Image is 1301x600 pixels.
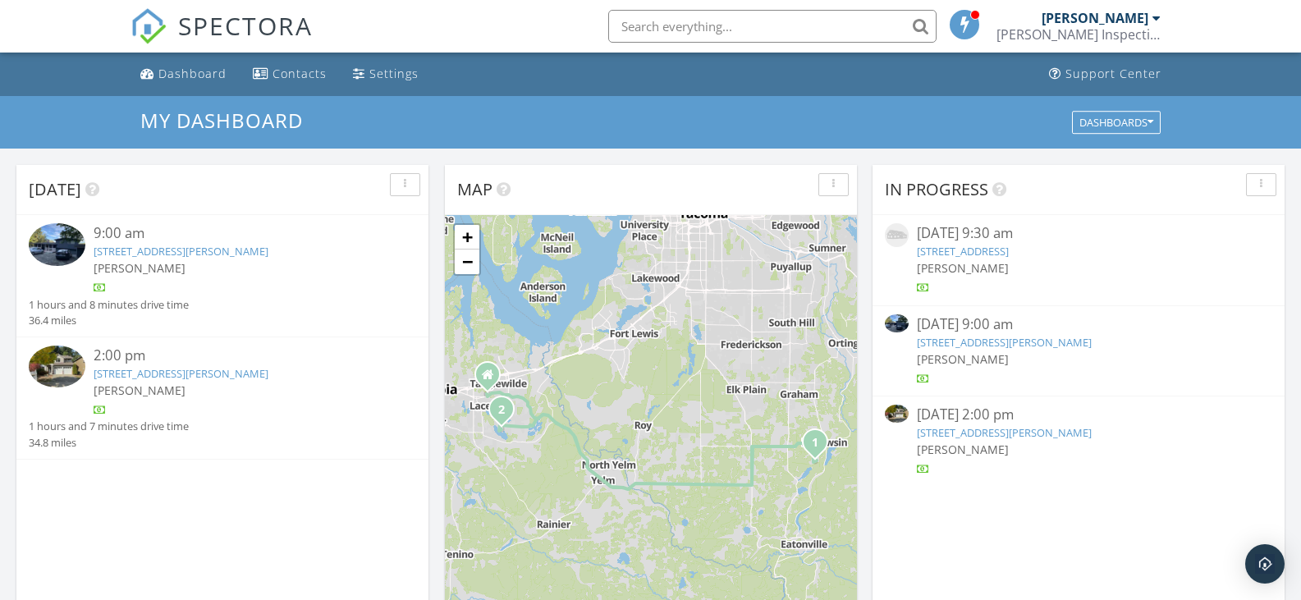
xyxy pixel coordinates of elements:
a: SPECTORA [131,22,313,57]
a: [STREET_ADDRESS][PERSON_NAME] [94,244,268,259]
a: [DATE] 9:30 am [STREET_ADDRESS] [PERSON_NAME] [885,223,1272,296]
div: 1 hours and 7 minutes drive time [29,419,189,434]
a: Settings [346,59,425,89]
div: 1 hours and 8 minutes drive time [29,297,189,313]
div: Settings [369,66,419,81]
a: Zoom in [455,225,479,250]
a: Zoom out [455,250,479,274]
img: 9560995%2Fcover_photos%2FawkBFQsG6Yq5ak6kKDfN%2Fsmall.jpg [29,346,85,387]
input: Search everything... [608,10,937,43]
span: In Progress [885,178,988,200]
a: [DATE] 2:00 pm [STREET_ADDRESS][PERSON_NAME] [PERSON_NAME] [885,405,1272,478]
img: 9560995%2Fcover_photos%2FawkBFQsG6Yq5ak6kKDfN%2Fsmall.jpg [885,405,909,423]
span: SPECTORA [178,8,313,43]
i: 2 [498,405,505,416]
a: 9:00 am [STREET_ADDRESS][PERSON_NAME] [PERSON_NAME] 1 hours and 8 minutes drive time 36.4 miles [29,223,416,328]
span: [PERSON_NAME] [917,351,1009,367]
div: PO BOX 8004, LACEY WA 98509 [488,374,497,384]
a: Dashboard [134,59,233,89]
a: [STREET_ADDRESS][PERSON_NAME] [94,366,268,381]
div: 7638 Brianna Ct SE, Olympia, WA 98513 [502,409,511,419]
span: [PERSON_NAME] [94,382,186,398]
div: 2:00 pm [94,346,384,366]
a: [STREET_ADDRESS][PERSON_NAME] [917,335,1092,350]
a: Support Center [1042,59,1168,89]
span: [DATE] [29,178,81,200]
span: [PERSON_NAME] [917,442,1009,457]
a: [STREET_ADDRESS] [917,244,1009,259]
div: Dashboards [1079,117,1153,128]
div: [DATE] 9:00 am [917,314,1239,335]
div: 13615 Twin Lakes Dr E, Graham, WA 98338 [815,442,825,451]
div: 9:00 am [94,223,384,244]
span: [PERSON_NAME] [917,260,1009,276]
img: 9569296%2Fcover_photos%2FPwrBRbYfTB9s6eBILQPD%2Fsmall.jpg [29,223,85,265]
div: Open Intercom Messenger [1245,544,1285,584]
button: Dashboards [1072,111,1161,134]
i: 1 [812,437,818,449]
div: 36.4 miles [29,313,189,328]
div: [DATE] 2:00 pm [917,405,1239,425]
img: house-placeholder-square-ca63347ab8c70e15b013bc22427d3df0f7f082c62ce06d78aee8ec4e70df452f.jpg [885,223,909,247]
span: My Dashboard [140,107,303,134]
img: 9569296%2Fcover_photos%2FPwrBRbYfTB9s6eBILQPD%2Fsmall.jpg [885,314,909,332]
a: 2:00 pm [STREET_ADDRESS][PERSON_NAME] [PERSON_NAME] 1 hours and 7 minutes drive time 34.8 miles [29,346,416,451]
span: [PERSON_NAME] [94,260,186,276]
div: Contacts [273,66,327,81]
img: The Best Home Inspection Software - Spectora [131,8,167,44]
div: 34.8 miles [29,435,189,451]
div: [DATE] 9:30 am [917,223,1239,244]
div: [PERSON_NAME] [1042,10,1148,26]
a: [STREET_ADDRESS][PERSON_NAME] [917,425,1092,440]
div: Dashboard [158,66,227,81]
a: Contacts [246,59,333,89]
div: Boggs Inspection Services [996,26,1161,43]
div: Support Center [1065,66,1161,81]
a: [DATE] 9:00 am [STREET_ADDRESS][PERSON_NAME] [PERSON_NAME] [885,314,1272,387]
span: Map [457,178,492,200]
